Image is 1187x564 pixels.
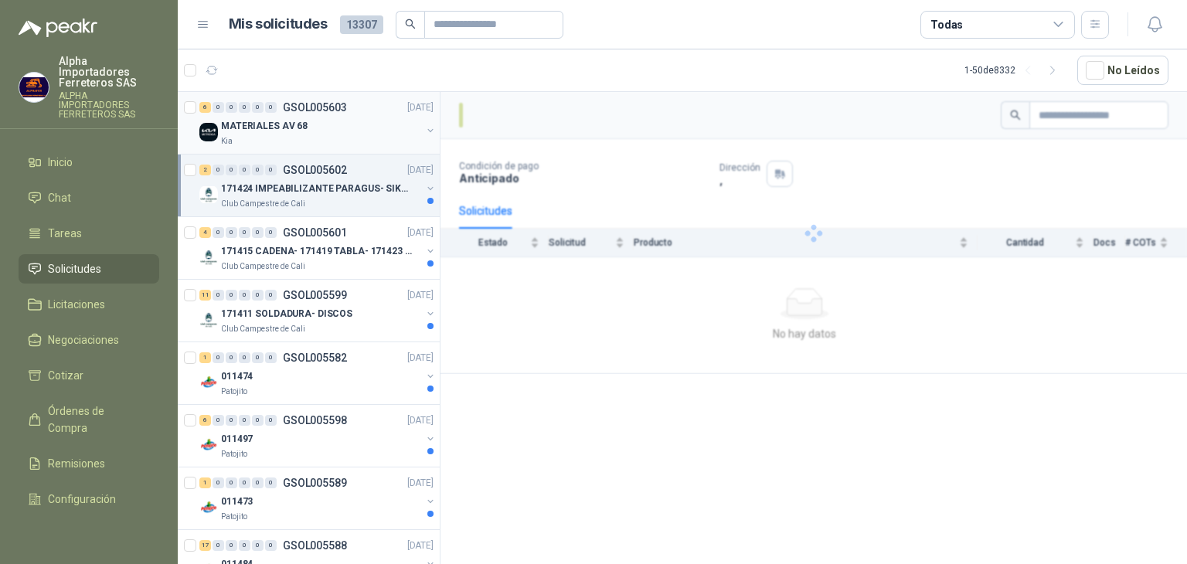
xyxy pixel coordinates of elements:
[283,477,347,488] p: GSOL005589
[199,123,218,141] img: Company Logo
[48,225,82,242] span: Tareas
[221,323,305,335] p: Club Campestre de Cali
[199,352,211,363] div: 1
[19,449,159,478] a: Remisiones
[239,102,250,113] div: 0
[407,163,434,178] p: [DATE]
[199,98,437,148] a: 6 0 0 0 0 0 GSOL005603[DATE] Company LogoMATERIALES AV 68Kia
[226,227,237,238] div: 0
[407,226,434,240] p: [DATE]
[19,183,159,212] a: Chat
[405,19,416,29] span: search
[48,296,105,313] span: Licitaciones
[283,227,347,238] p: GSOL005601
[19,148,159,177] a: Inicio
[265,415,277,426] div: 0
[48,526,136,543] span: Manuales y ayuda
[239,540,250,551] div: 0
[239,352,250,363] div: 0
[199,290,211,301] div: 11
[48,455,105,472] span: Remisiones
[283,290,347,301] p: GSOL005599
[265,352,277,363] div: 0
[48,491,116,508] span: Configuración
[199,411,437,460] a: 6 0 0 0 0 0 GSOL005598[DATE] Company Logo011497Patojito
[1077,56,1168,85] button: No Leídos
[283,415,347,426] p: GSOL005598
[252,102,264,113] div: 0
[221,369,253,384] p: 011474
[407,539,434,553] p: [DATE]
[19,73,49,102] img: Company Logo
[226,477,237,488] div: 0
[199,185,218,204] img: Company Logo
[48,260,101,277] span: Solicitudes
[19,19,97,37] img: Logo peakr
[226,415,237,426] div: 0
[19,361,159,390] a: Cotizar
[930,16,963,33] div: Todas
[19,396,159,443] a: Órdenes de Compra
[48,189,71,206] span: Chat
[199,227,211,238] div: 4
[199,436,218,454] img: Company Logo
[19,290,159,319] a: Licitaciones
[199,415,211,426] div: 6
[221,432,253,447] p: 011497
[199,102,211,113] div: 6
[239,227,250,238] div: 0
[239,477,250,488] div: 0
[19,325,159,355] a: Negociaciones
[252,165,264,175] div: 0
[226,540,237,551] div: 0
[48,403,145,437] span: Órdenes de Compra
[199,474,437,523] a: 1 0 0 0 0 0 GSOL005589[DATE] Company Logo011473Patojito
[59,91,159,119] p: ALPHA IMPORTADORES FERRETEROS SAS
[239,415,250,426] div: 0
[283,540,347,551] p: GSOL005588
[229,13,328,36] h1: Mis solicitudes
[199,286,437,335] a: 11 0 0 0 0 0 GSOL005599[DATE] Company Logo171411 SOLDADURA- DISCOSClub Campestre de Cali
[340,15,383,34] span: 13307
[283,165,347,175] p: GSOL005602
[252,477,264,488] div: 0
[265,477,277,488] div: 0
[226,165,237,175] div: 0
[199,165,211,175] div: 2
[213,352,224,363] div: 0
[213,102,224,113] div: 0
[407,100,434,115] p: [DATE]
[221,386,247,398] p: Patojito
[239,165,250,175] div: 0
[213,477,224,488] div: 0
[252,290,264,301] div: 0
[283,352,347,363] p: GSOL005582
[213,290,224,301] div: 0
[213,415,224,426] div: 0
[199,223,437,273] a: 4 0 0 0 0 0 GSOL005601[DATE] Company Logo171415 CADENA- 171419 TABLA- 171423 VARILLAClub Campestr...
[226,102,237,113] div: 0
[221,198,305,210] p: Club Campestre de Cali
[283,102,347,113] p: GSOL005603
[265,227,277,238] div: 0
[239,290,250,301] div: 0
[221,119,308,134] p: MATERIALES AV 68
[252,227,264,238] div: 0
[407,351,434,365] p: [DATE]
[221,244,413,259] p: 171415 CADENA- 171419 TABLA- 171423 VARILLA
[19,254,159,284] a: Solicitudes
[407,288,434,303] p: [DATE]
[221,260,305,273] p: Club Campestre de Cali
[964,58,1065,83] div: 1 - 50 de 8332
[213,540,224,551] div: 0
[48,367,83,384] span: Cotizar
[59,56,159,88] p: Alpha Importadores Ferreteros SAS
[199,477,211,488] div: 1
[226,352,237,363] div: 0
[221,511,247,523] p: Patojito
[19,219,159,248] a: Tareas
[213,165,224,175] div: 0
[199,311,218,329] img: Company Logo
[252,352,264,363] div: 0
[199,161,437,210] a: 2 0 0 0 0 0 GSOL005602[DATE] Company Logo171424 IMPEABILIZANTE PARAGUS- SIKALASTICClub Campestre ...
